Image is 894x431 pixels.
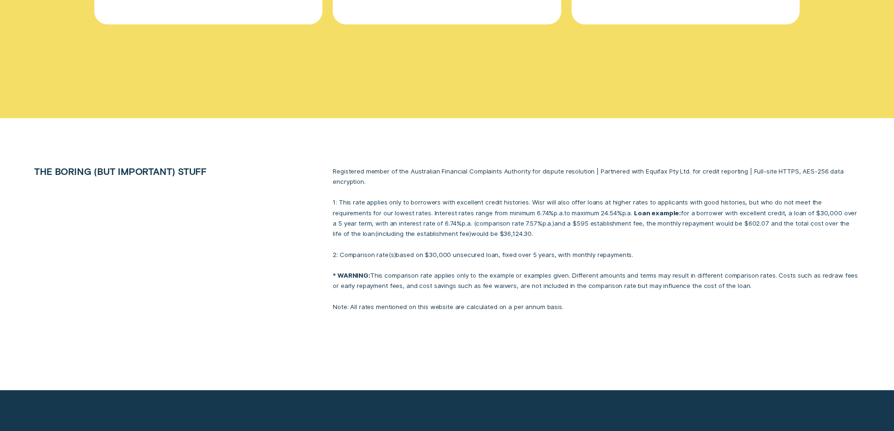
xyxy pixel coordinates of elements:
[333,166,859,187] p: Registered member of the Australian Financial Complaints Authority for dispute resolution | Partn...
[469,230,471,237] span: )
[474,219,476,227] span: (
[554,209,564,217] span: Per Annum
[333,250,859,260] p: 2: Comparison rate s based on $30,000 unsecured loan, fixed over 5 years, with monthly repayments.
[29,166,268,177] h2: The boring (but important) stuff
[375,230,377,237] span: (
[543,219,552,227] span: Per Annum
[552,219,554,227] span: )
[462,219,472,227] span: p.a.
[554,209,564,217] span: p.a.
[634,209,681,217] strong: Loan example:
[394,251,396,258] span: )
[622,209,632,217] span: Per Annum
[462,219,472,227] span: Per Annum
[333,197,859,239] p: 1: This rate applies only to borrowers with excellent credit histories. Wisr will also offer loan...
[333,270,859,291] p: This comparison rate applies only to the example or examples given. Different amounts and terms m...
[389,251,391,258] span: (
[622,209,632,217] span: p.a.
[333,302,859,312] p: Note: All rates mentioned on this website are calculated on a per annum basis.
[543,219,552,227] span: p.a.
[333,272,370,279] strong: * WARNING:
